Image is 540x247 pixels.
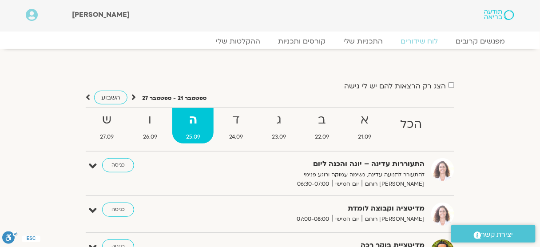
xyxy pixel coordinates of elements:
[481,229,513,241] span: יצירת קשר
[207,170,425,179] p: להתעורר לתנועה עדינה, נשימה עמוקה ורוגע פנימי
[87,110,127,130] strong: ש
[87,132,127,142] span: 27.09
[102,203,134,217] a: כניסה
[172,132,214,142] span: 25.09
[294,215,332,224] span: 07:00-08:00
[101,93,120,102] span: השבוע
[302,110,343,130] strong: ב
[129,108,171,143] a: ו26.09
[142,94,206,103] p: ספטמבר 21 - ספטמבר 27
[294,179,332,189] span: 06:30-07:00
[392,37,447,46] a: לוח שידורים
[344,82,446,90] label: הצג רק הרצאות להם יש לי גישה
[387,108,436,143] a: הכל
[258,110,300,130] strong: ג
[334,37,392,46] a: התכניות שלי
[345,132,385,142] span: 21.09
[387,115,436,135] strong: הכל
[362,215,425,224] span: [PERSON_NAME] רוחם
[345,108,385,143] a: א21.09
[215,108,256,143] a: ד24.09
[207,37,269,46] a: ההקלטות שלי
[451,225,536,243] a: יצירת קשר
[345,110,385,130] strong: א
[129,110,171,130] strong: ו
[87,108,127,143] a: ש27.09
[302,132,343,142] span: 22.09
[302,108,343,143] a: ב22.09
[72,10,130,20] span: [PERSON_NAME]
[332,179,362,189] span: יום חמישי
[94,91,127,104] a: השבוע
[102,158,134,172] a: כניסה
[215,110,256,130] strong: ד
[258,132,300,142] span: 23.09
[26,37,514,46] nav: Menu
[258,108,300,143] a: ג23.09
[207,158,425,170] strong: התעוררות עדינה – יוגה והכנה ליום
[172,108,214,143] a: ה25.09
[269,37,334,46] a: קורסים ותכניות
[215,132,256,142] span: 24.09
[362,179,425,189] span: [PERSON_NAME] רוחם
[332,215,362,224] span: יום חמישי
[172,110,214,130] strong: ה
[129,132,171,142] span: 26.09
[447,37,514,46] a: מפגשים קרובים
[207,203,425,215] strong: מדיטציה וקבוצה לומדת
